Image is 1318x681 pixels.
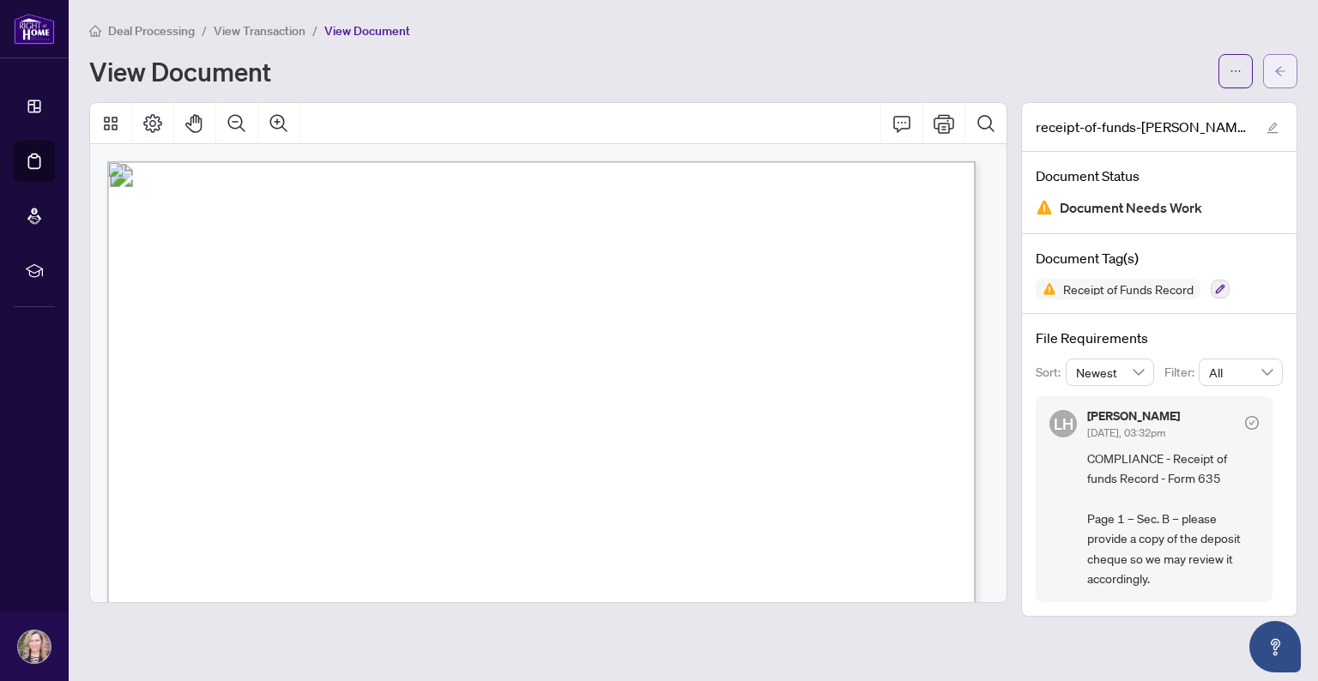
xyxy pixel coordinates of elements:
span: COMPLIANCE - Receipt of funds Record - Form 635 Page 1 – Sec. B – please provide a copy of the de... [1087,449,1259,589]
h4: File Requirements [1036,328,1283,348]
span: Document Needs Work [1060,196,1202,220]
h4: Document Status [1036,166,1283,186]
span: arrow-left [1274,65,1286,77]
span: View Document [324,23,410,39]
li: / [312,21,317,40]
span: View Transaction [214,23,305,39]
span: edit [1267,122,1279,134]
span: Receipt of Funds Record [1056,283,1200,295]
span: [DATE], 03:32pm [1087,426,1165,439]
span: All [1209,359,1273,385]
img: logo [14,13,55,45]
h1: View Document [89,57,271,85]
img: Document Status [1036,199,1053,216]
img: Profile Icon [18,630,51,663]
h4: Document Tag(s) [1036,248,1283,268]
p: Filter: [1164,363,1199,382]
span: Deal Processing [108,23,195,39]
span: ellipsis [1230,65,1242,77]
h5: [PERSON_NAME] [1087,410,1180,422]
span: receipt-of-funds-[PERSON_NAME]-20250807-100332.pdf [1036,117,1250,137]
span: home [89,25,101,37]
span: check-circle [1245,416,1259,430]
span: LH [1054,412,1073,436]
img: Status Icon [1036,279,1056,299]
li: / [202,21,207,40]
button: Open asap [1249,621,1301,672]
p: Sort: [1036,363,1066,382]
span: Newest [1076,359,1145,385]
